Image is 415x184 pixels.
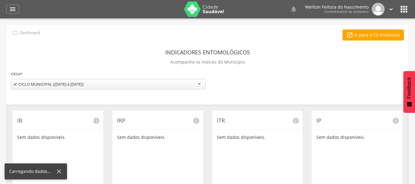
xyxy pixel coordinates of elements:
[93,117,100,124] i: info
[217,134,298,140] p: Sem dados disponíveis.
[316,117,398,125] p: IP
[292,117,300,124] i: info
[12,29,19,36] i: 
[20,30,40,35] p: Dashboard
[6,5,19,14] a: 
[305,5,369,9] p: Weliton Feitoza do Nascimento
[117,117,198,125] p: IRP
[403,71,415,113] button: Feedback - Mostrar pesquisa
[346,32,353,38] i: 
[117,134,198,140] p: Sem dados disponíveis.
[388,6,394,13] i: 
[324,10,369,14] span: Coordenador de Endemias
[14,81,84,87] div: 4° CICLO MUNICIPAL ([DATE] a [DATE])
[193,117,200,124] i: info
[343,29,404,41] a: Ir para o CS Endemias
[388,3,394,16] a: 
[11,71,23,77] label: Ciclo
[392,117,399,124] i: info
[406,77,412,99] span: Feedback
[17,117,99,125] p: IB
[165,47,250,58] header: Indicadores Entomológicos
[217,117,298,125] p: ITR
[290,3,297,16] a: 
[9,6,16,13] i: 
[9,168,56,174] div: Carregando dados...
[399,4,409,14] i: 
[170,58,245,66] p: Acompanhe os índices do Município
[17,134,99,140] p: Sem dados disponíveis.
[290,6,297,13] i: 
[316,134,398,140] p: Sem dados disponíveis.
